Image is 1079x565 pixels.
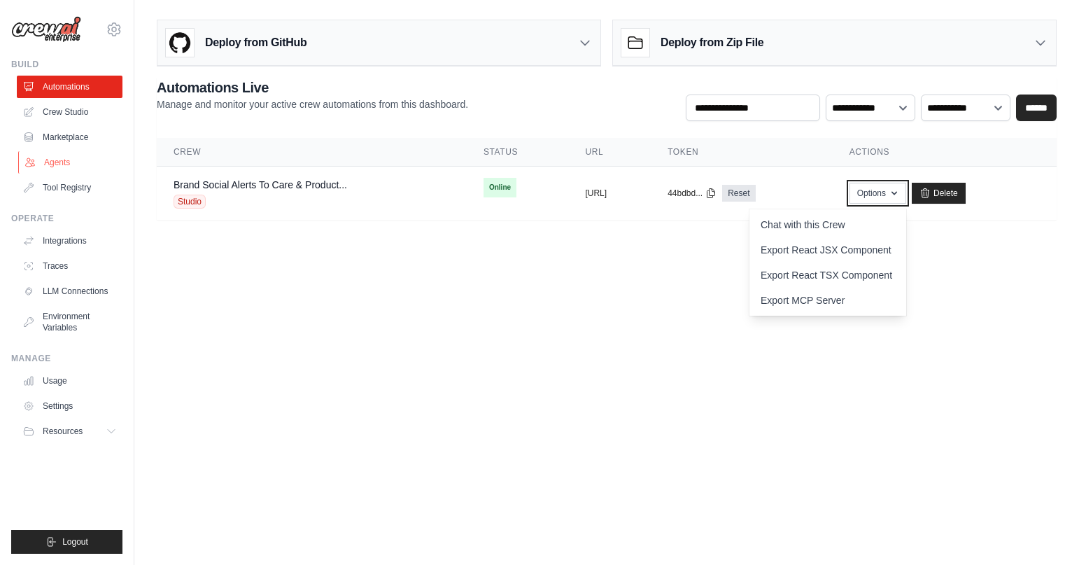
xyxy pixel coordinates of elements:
[722,185,755,202] a: Reset
[11,16,81,43] img: Logo
[17,280,122,302] a: LLM Connections
[912,183,966,204] a: Delete
[749,237,906,263] a: Export React JSX Component
[174,195,206,209] span: Studio
[467,138,568,167] th: Status
[11,530,122,554] button: Logout
[651,138,833,167] th: Token
[17,395,122,417] a: Settings
[668,188,717,199] button: 44bdbd...
[205,34,306,51] h3: Deploy from GitHub
[157,138,467,167] th: Crew
[568,138,651,167] th: URL
[17,76,122,98] a: Automations
[849,183,906,204] button: Options
[749,263,906,288] a: Export React TSX Component
[166,29,194,57] img: GitHub Logo
[661,34,763,51] h3: Deploy from Zip File
[11,353,122,364] div: Manage
[17,305,122,339] a: Environment Variables
[174,179,347,190] a: Brand Social Alerts To Care & Product...
[484,178,516,197] span: Online
[157,78,468,97] h2: Automations Live
[17,370,122,392] a: Usage
[18,151,124,174] a: Agents
[11,59,122,70] div: Build
[17,255,122,277] a: Traces
[749,288,906,313] a: Export MCP Server
[11,213,122,224] div: Operate
[17,176,122,199] a: Tool Registry
[157,97,468,111] p: Manage and monitor your active crew automations from this dashboard.
[17,420,122,442] button: Resources
[833,138,1057,167] th: Actions
[43,426,83,437] span: Resources
[17,101,122,123] a: Crew Studio
[17,230,122,252] a: Integrations
[17,126,122,148] a: Marketplace
[749,212,906,237] a: Chat with this Crew
[62,536,88,547] span: Logout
